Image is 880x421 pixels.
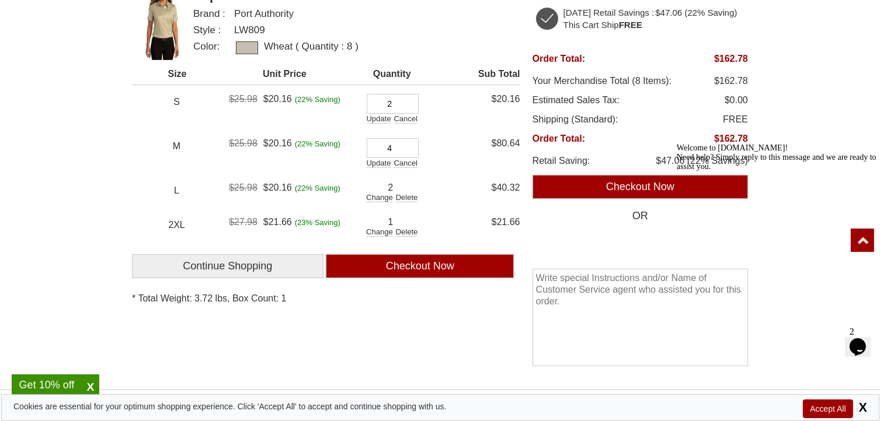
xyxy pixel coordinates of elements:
[619,20,642,30] b: FREE
[533,95,620,106] span: Estimated Sales Tax:
[533,134,748,144] li: Order total is $162.78
[533,76,748,86] li: Merchandise Total is $162.78
[367,159,391,168] div: Update Quantity
[132,293,520,304] div: * Total Weight: 3.72 lbs, Box Count: 1
[229,183,260,192] span: $25.98
[295,140,340,148] span: (22% Saving)
[132,183,222,198] div: L
[533,269,749,366] textarea: Write special Instructions and/or Name of Customer Service agent who assisted you for this order.
[132,138,222,154] div: M
[229,94,260,104] span: $25.98
[295,219,340,227] span: (23% Saving)
[326,254,514,278] input: Checkout Now
[234,8,294,19] a: Port Authority
[132,254,324,278] a: Continue Shopping
[366,183,415,192] div: Quantity is 2
[437,129,520,174] td: Sub Total is $80.64
[132,69,222,85] th: Size
[394,115,417,124] div: Cancel
[533,210,748,222] div: OR
[229,138,260,148] span: $25.98
[533,134,585,144] span: Order Total:
[437,69,520,85] th: Sub Total
[5,5,204,32] span: Welcome to [DOMAIN_NAME]! Need help? Simply reply to this message and we are ready to assist you.
[366,217,415,227] div: Quantity is 1
[132,174,222,208] td: Size + L
[132,85,222,130] td: Size + S
[714,134,748,144] span: $162.78
[263,138,292,148] span: $20.16
[193,9,234,19] span: Brand :
[132,217,222,233] div: 2XL
[533,114,618,125] span: Shipping (Standard):
[193,9,520,19] div: Brand is Port Authority
[263,94,292,104] span: $20.16
[533,156,748,166] li: Retail Saving is $47.06
[5,5,215,33] div: Welcome to [DOMAIN_NAME]!Need help? Simply reply to this message and we are ready to assist you.
[396,228,418,237] div: Delete Quantity
[655,8,737,17] div: $47.06 (22% Saving)
[132,129,222,174] td: Size + M
[437,208,520,243] td: Sub Total is $21.66
[13,401,447,412] div: Cookies are essential for your optimum shopping experience. Click 'Accept All' to accept and cont...
[656,156,748,166] span: $47.06 (22% Savings)
[193,25,234,36] span: Style :
[193,41,234,54] span: Color:
[193,25,520,36] div: Style is LW809
[723,114,748,125] span: FREE
[564,8,738,17] li: [DATE] Retail Savings :
[714,76,748,86] span: $162.78
[234,24,265,36] a: LW809
[222,129,347,154] td: Orignal Price is $25.98 and discounted price is $20.16 total saving is 22% saving
[222,208,347,233] td: Orignal Price is $27.98 and discounted price is $21.66 total saving is 23% saving
[533,227,748,254] iframe: PayPal
[855,400,867,415] span: X
[564,20,738,30] li: This Cart Ship
[132,94,222,110] div: S
[229,217,260,227] span: $27.98
[222,69,347,85] th: Unit Price
[12,380,82,390] div: Get 10% off
[366,194,393,202] div: Change Quantity
[394,159,417,168] div: Cancel
[437,174,520,208] td: Sub Total is $40.32
[367,115,391,124] div: Update Quantity
[714,54,748,64] span: $162.78
[437,85,520,130] td: Sub Total is $20.16
[193,41,520,54] div: Color is Wheat and Quantity is 8
[366,228,393,237] div: Change Quantity
[533,156,590,166] span: Retail Saving:
[533,114,748,125] li: Shipping (Standard) FREE
[263,217,292,227] span: $21.66
[396,194,418,202] div: Delete Quantity
[533,76,672,86] span: Your Merchandise Total (8 Items):
[263,183,292,192] span: $20.16
[533,175,748,199] input: CheckOut Now
[803,399,853,418] span: Accept All
[347,69,437,85] th: Quantity
[533,54,748,64] li: Order Total is $162.78
[725,95,748,106] span: $0.00
[533,54,585,64] span: Order Total:
[293,41,359,54] div: ( Quantity : 8 )
[82,380,99,394] span: X
[533,95,748,106] li: Estimated sales tax is$0.00
[264,41,359,54] span: Wheat
[533,227,748,254] div: Pay with PayPal
[295,184,340,192] span: (22% Saving)
[222,174,347,198] td: Orignal Price is $25.98 and discounted price is $20.16 total saving is 22% saving
[132,208,222,243] td: Size + 2XL
[222,85,347,110] td: Orignal Price is $25.98 and discounted price is $20.16 total saving is 22% saving
[295,96,340,104] span: (22% Saving)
